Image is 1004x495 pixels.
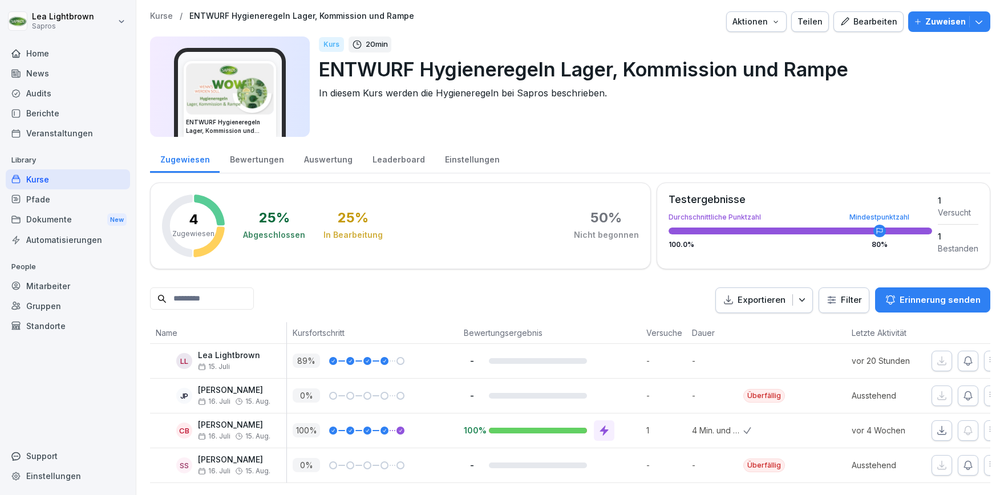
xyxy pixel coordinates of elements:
span: 16. Juli [198,432,230,440]
p: - [692,459,743,471]
p: 0 % [293,388,320,403]
div: CB [176,423,192,439]
div: Dokumente [6,209,130,230]
p: Sapros [32,22,94,30]
p: Ausstehend [852,389,932,401]
p: Exportieren [738,294,786,307]
p: ENTWURF Hygieneregeln Lager, Kommission und Rampe [319,55,981,84]
p: Library [6,151,130,169]
div: News [6,63,130,83]
div: Standorte [6,316,130,336]
span: 16. Juli [198,467,230,475]
div: Zugewiesen [150,144,220,173]
div: 25 % [259,211,290,225]
p: vor 20 Stunden [852,355,932,367]
p: - [692,389,743,401]
p: Lea Lightbrown [198,351,260,360]
a: Berichte [6,103,130,123]
a: Automatisierungen [6,230,130,250]
span: 16. Juli [198,397,230,405]
a: Leaderboard [362,144,435,173]
p: 20 min [366,39,388,50]
div: JP [176,388,192,404]
a: Veranstaltungen [6,123,130,143]
div: Nicht begonnen [574,229,639,241]
p: - [464,460,480,470]
button: Erinnerung senden [875,287,990,313]
div: 1 [938,194,978,206]
p: 4 Min. und 23 Sek. [692,424,743,436]
div: Versucht [938,206,978,218]
button: Aktionen [726,11,787,32]
a: Auswertung [294,144,362,173]
div: Einstellungen [435,144,509,173]
p: People [6,258,130,276]
p: In diesem Kurs werden die Hygieneregeln bei Sapros beschrieben. [319,86,981,100]
p: - [464,390,480,401]
p: - [646,459,686,471]
p: - [646,355,686,367]
a: ENTWURF Hygieneregeln Lager, Kommission und Rampe [189,11,414,21]
p: Zuweisen [925,15,966,28]
div: 100.0 % [669,241,932,248]
p: 1 [646,424,686,436]
a: Kurse [6,169,130,189]
p: [PERSON_NAME] [198,386,270,395]
p: Kursfortschritt [293,327,452,339]
a: Mitarbeiter [6,276,130,296]
div: 50 % [590,211,622,225]
button: Exportieren [715,287,813,313]
p: 4 [189,213,199,226]
div: 80 % [872,241,888,248]
div: Testergebnisse [669,194,932,205]
div: Bestanden [938,242,978,254]
button: Zuweisen [908,11,990,32]
span: 15. Aug. [245,397,270,405]
div: 25 % [338,211,369,225]
a: Kurse [150,11,173,21]
p: Zugewiesen [172,229,214,239]
a: Pfade [6,189,130,209]
div: New [107,213,127,226]
a: DokumenteNew [6,209,130,230]
div: Bearbeiten [840,15,897,28]
a: Bewertungen [220,144,294,173]
p: 100 % [293,423,320,437]
a: Gruppen [6,296,130,316]
p: Letzte Aktivität [852,327,926,339]
div: Aktionen [732,15,780,28]
p: Lea Lightbrown [32,12,94,22]
p: 0 % [293,458,320,472]
a: Audits [6,83,130,103]
p: Versuche [646,327,681,339]
p: [PERSON_NAME] [198,455,270,465]
a: Bearbeiten [833,11,904,32]
p: 89 % [293,354,320,368]
div: In Bearbeitung [323,229,383,241]
p: Bewertungsergebnis [464,327,635,339]
span: 15. Aug. [245,432,270,440]
div: Überfällig [743,459,785,472]
a: Home [6,43,130,63]
p: Dauer [692,327,738,339]
div: Überfällig [743,389,785,403]
div: Durchschnittliche Punktzahl [669,214,932,221]
div: Teilen [797,15,823,28]
p: - [464,355,480,366]
img: wagh1yur5rvun2g7ssqmx67c.png [187,64,273,114]
p: - [646,389,686,401]
div: Mindestpunktzahl [849,214,909,221]
span: 15. Aug. [245,467,270,475]
a: Einstellungen [6,466,130,486]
